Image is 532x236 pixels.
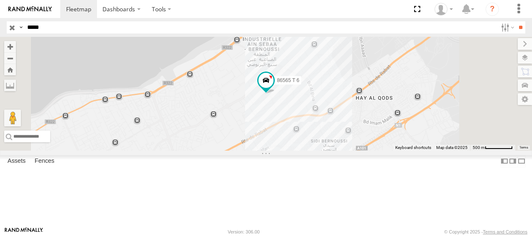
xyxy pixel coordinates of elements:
[486,3,499,16] i: ?
[519,146,528,149] a: Terms (opens in new tab)
[8,6,52,12] img: rand-logo.svg
[500,155,509,167] label: Dock Summary Table to the Left
[498,21,516,33] label: Search Filter Options
[395,145,431,151] button: Keyboard shortcuts
[518,93,532,105] label: Map Settings
[3,155,30,167] label: Assets
[31,155,59,167] label: Fences
[432,3,456,15] div: Branch Casa
[5,228,43,236] a: Visit our Website
[4,52,16,64] button: Zoom out
[277,77,299,83] span: 86565 T 6
[444,229,527,234] div: © Copyright 2025 -
[4,64,16,75] button: Zoom Home
[470,145,515,151] button: Map Scale: 500 m per 63 pixels
[517,155,526,167] label: Hide Summary Table
[4,41,16,52] button: Zoom in
[4,110,21,126] button: Drag Pegman onto the map to open Street View
[436,145,468,150] span: Map data ©2025
[4,80,16,91] label: Measure
[18,21,24,33] label: Search Query
[228,229,260,234] div: Version: 306.00
[473,145,485,150] span: 500 m
[483,229,527,234] a: Terms and Conditions
[509,155,517,167] label: Dock Summary Table to the Right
